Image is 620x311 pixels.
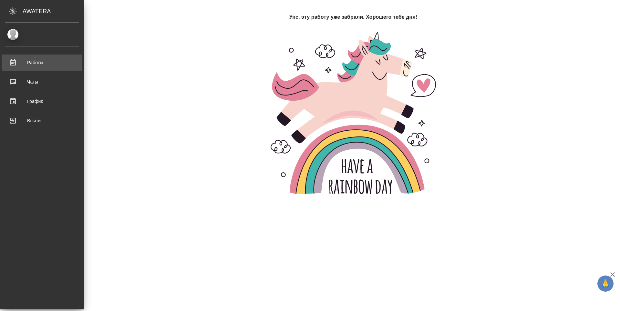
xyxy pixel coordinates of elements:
div: Выйти [5,116,79,125]
span: 🙏 [600,277,611,290]
a: Выйти [2,113,82,129]
a: Чаты [2,74,82,90]
a: Работы [2,55,82,71]
button: 🙏 [597,276,614,292]
div: Работы [5,58,79,67]
div: AWATERA [23,5,84,18]
h4: Упс, эту работу уже забрали. Хорошего тебе дня! [289,13,418,21]
div: График [5,96,79,106]
div: Чаты [5,77,79,87]
a: График [2,93,82,109]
